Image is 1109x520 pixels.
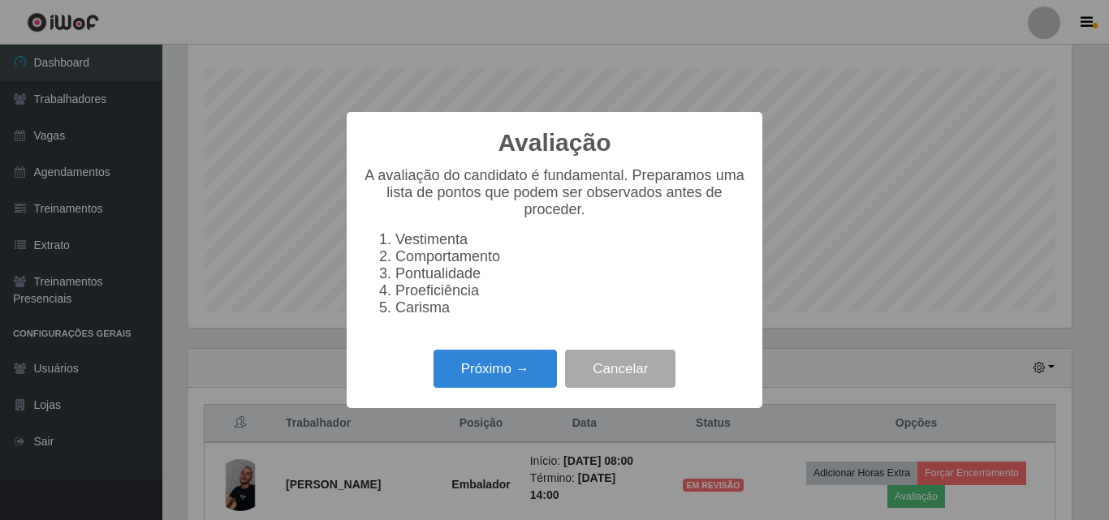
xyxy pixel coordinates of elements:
[395,282,746,299] li: Proeficiência
[395,248,746,265] li: Comportamento
[395,299,746,316] li: Carisma
[498,128,611,157] h2: Avaliação
[434,350,557,388] button: Próximo →
[395,231,746,248] li: Vestimenta
[363,167,746,218] p: A avaliação do candidato é fundamental. Preparamos uma lista de pontos que podem ser observados a...
[395,265,746,282] li: Pontualidade
[565,350,675,388] button: Cancelar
